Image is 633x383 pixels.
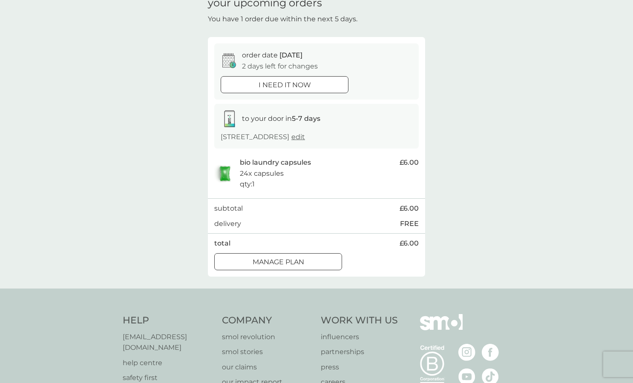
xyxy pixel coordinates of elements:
strong: 5-7 days [292,114,320,123]
p: 2 days left for changes [242,61,318,72]
p: Manage plan [253,257,304,268]
p: i need it now [259,80,311,91]
p: qty : 1 [240,179,255,190]
span: £6.00 [400,238,419,249]
h4: Company [222,314,313,327]
p: delivery [214,218,241,229]
p: You have 1 order due within the next 5 days. [208,14,357,25]
button: i need it now [221,76,348,93]
span: to your door in [242,114,320,123]
p: bio laundry capsules [240,157,311,168]
span: £6.00 [400,203,419,214]
a: influencers [321,332,398,343]
p: [STREET_ADDRESS] [221,131,305,143]
a: smol stories [222,346,313,357]
a: help centre [123,357,213,369]
a: [EMAIL_ADDRESS][DOMAIN_NAME] [123,332,213,353]
img: visit the smol Facebook page [482,344,499,361]
a: press [321,362,398,373]
h4: Work With Us [321,314,398,327]
p: FREE [400,218,419,229]
img: visit the smol Instagram page [458,344,475,361]
p: total [214,238,230,249]
p: subtotal [214,203,243,214]
a: smol revolution [222,332,313,343]
span: £6.00 [400,157,419,168]
a: our claims [222,362,313,373]
p: 24x capsules [240,168,284,179]
a: partnerships [321,346,398,357]
span: [DATE] [279,51,302,59]
p: order date [242,50,302,61]
img: smol [420,314,463,343]
a: edit [291,133,305,141]
button: Manage plan [214,253,342,270]
h4: Help [123,314,213,327]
